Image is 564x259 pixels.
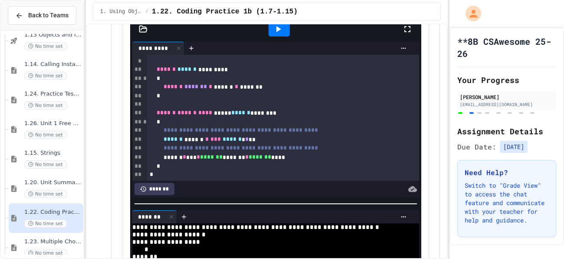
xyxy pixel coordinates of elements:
[24,72,67,80] span: No time set
[24,120,82,127] span: 1.26. Unit 1 Free Response Question (FRQ) Practice
[457,142,496,152] span: Due Date:
[8,6,76,25] button: Back to Teams
[24,149,82,157] span: 1.15. Strings
[24,179,82,186] span: 1.20. Unit Summary 1b (1.7-1.15)
[100,8,142,15] span: 1. Using Objects and Methods
[24,31,82,39] span: 1.13 Objects and Instantiation
[24,190,67,198] span: No time set
[457,35,556,60] h1: **8B CSAwesome 25-26
[24,209,82,216] span: 1.22. Coding Practice 1b (1.7-1.15)
[465,167,549,178] h3: Need Help?
[28,11,69,20] span: Back to Teams
[457,125,556,137] h2: Assignment Details
[500,141,528,153] span: [DATE]
[24,101,67,110] span: No time set
[24,90,82,98] span: 1.24. Practice Test for Objects (1.12-1.14)
[24,131,67,139] span: No time set
[460,93,554,101] div: [PERSON_NAME]
[457,74,556,86] h2: Your Progress
[24,219,67,228] span: No time set
[24,61,82,68] span: 1.14. Calling Instance Methods
[460,101,554,108] div: [EMAIL_ADDRESS][DOMAIN_NAME]
[145,8,148,15] span: /
[24,238,82,246] span: 1.23. Multiple Choice Exercises for Unit 1b (1.9-1.15)
[24,160,67,169] span: No time set
[456,3,483,23] div: My Account
[465,181,549,225] p: Switch to "Grade View" to access the chat feature and communicate with your teacher for help and ...
[152,7,298,17] span: 1.22. Coding Practice 1b (1.7-1.15)
[24,42,67,50] span: No time set
[24,249,67,257] span: No time set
